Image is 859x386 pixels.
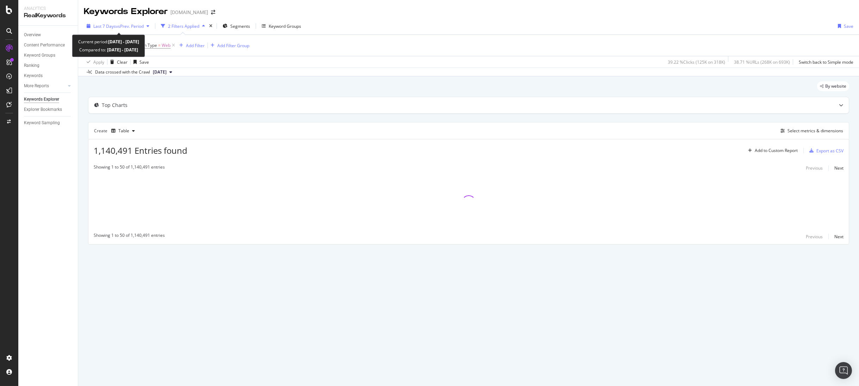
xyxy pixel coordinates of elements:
a: Ranking [24,62,73,69]
button: Segments [220,20,253,32]
button: Clear [107,56,127,68]
span: Last 7 Days [93,23,116,29]
div: legacy label [817,81,849,91]
div: Analytics [24,6,72,12]
div: Select metrics & dimensions [788,128,843,134]
div: Explorer Bookmarks [24,106,62,113]
div: 39.22 % Clicks ( 125K on 318K ) [668,59,725,65]
div: Keywords Explorer [24,96,59,103]
span: Web [162,40,170,50]
div: Apply [93,59,104,65]
div: 2 Filters Applied [168,23,199,29]
div: Top Charts [102,102,127,109]
div: Previous [806,165,823,171]
button: [DATE] [150,68,175,76]
button: Next [834,164,844,172]
button: Save [131,56,149,68]
div: Keyword Sampling [24,119,60,127]
div: times [208,23,214,30]
button: Previous [806,164,823,172]
span: By website [825,84,846,88]
a: More Reports [24,82,66,90]
span: vs Prev. Period [116,23,144,29]
div: Compared to: [79,46,138,54]
div: Keyword Groups [24,52,55,59]
a: Keyword Groups [24,52,73,59]
div: Export as CSV [816,148,844,154]
button: Last 7 DaysvsPrev. Period [84,20,152,32]
a: Explorer Bookmarks [24,106,73,113]
div: Showing 1 to 50 of 1,140,491 entries [94,164,165,172]
div: Add Filter [186,43,205,49]
div: More Reports [24,82,49,90]
div: Clear [117,59,127,65]
a: Keyword Sampling [24,119,73,127]
button: Keyword Groups [259,20,304,32]
button: Next [834,232,844,241]
b: [DATE] - [DATE] [108,39,139,45]
div: Save [139,59,149,65]
button: Add Filter Group [208,41,249,50]
span: Segments [230,23,250,29]
a: Keywords [24,72,73,80]
button: 2 Filters Applied [158,20,208,32]
div: Data crossed with the Crawl [95,69,150,75]
div: Add to Custom Report [755,148,798,153]
div: Switch back to Simple mode [799,59,853,65]
div: arrow-right-arrow-left [211,10,215,15]
b: [DATE] - [DATE] [106,47,138,53]
a: Overview [24,31,73,39]
div: Content Performance [24,42,65,49]
div: Create [94,125,138,137]
button: Switch back to Simple mode [796,56,853,68]
button: Apply [84,56,104,68]
div: Save [844,23,853,29]
div: Open Intercom Messenger [835,362,852,379]
a: Keywords Explorer [24,96,73,103]
div: 38.71 % URLs ( 268K on 693K ) [734,59,790,65]
div: Table [118,129,129,133]
button: Save [835,20,853,32]
div: RealKeywords [24,12,72,20]
div: [DOMAIN_NAME] [170,9,208,16]
button: Select metrics & dimensions [778,127,843,135]
button: Add Filter [176,41,205,50]
button: Previous [806,232,823,241]
div: Next [834,234,844,240]
button: Table [108,125,138,137]
div: Current period: [78,38,139,46]
div: Next [834,165,844,171]
span: 2025 Sep. 8th [153,69,167,75]
div: Previous [806,234,823,240]
div: Overview [24,31,41,39]
span: = [158,42,161,48]
div: Add Filter Group [217,43,249,49]
div: Keywords Explorer [84,6,168,18]
button: Add to Custom Report [745,145,798,156]
div: Ranking [24,62,39,69]
button: Export as CSV [807,145,844,156]
div: Keyword Groups [269,23,301,29]
a: Content Performance [24,42,73,49]
span: 1,140,491 Entries found [94,145,187,156]
div: Showing 1 to 50 of 1,140,491 entries [94,232,165,241]
div: Keywords [24,72,43,80]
